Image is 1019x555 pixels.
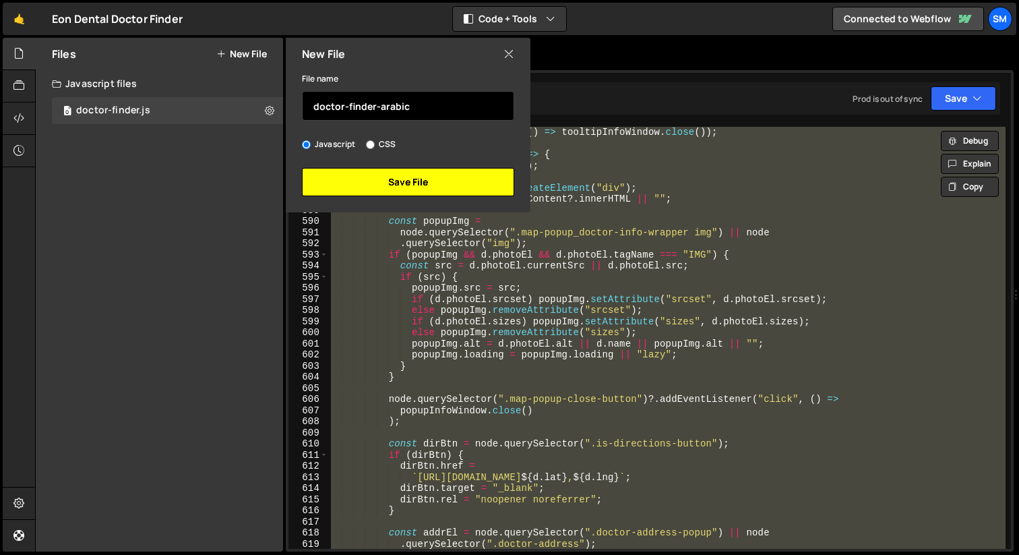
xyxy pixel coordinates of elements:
[288,238,328,250] div: 592
[288,316,328,328] div: 599
[288,272,328,283] div: 595
[52,97,283,124] div: 16556/44997.js
[288,305,328,316] div: 598
[941,131,999,151] button: Debug
[288,494,328,506] div: 615
[52,11,183,27] div: Eon Dental Doctor Finder
[288,327,328,339] div: 600
[288,539,328,550] div: 619
[302,47,345,61] h2: New File
[3,3,36,35] a: 🤙
[931,86,996,111] button: Save
[288,349,328,361] div: 602
[302,140,311,149] input: Javascript
[288,505,328,517] div: 616
[288,394,328,405] div: 606
[76,105,150,117] div: doctor-finder.js
[288,216,328,227] div: 590
[288,483,328,494] div: 614
[36,70,283,97] div: Javascript files
[288,438,328,450] div: 610
[288,294,328,305] div: 597
[288,450,328,461] div: 611
[302,138,356,151] label: Javascript
[453,7,566,31] button: Code + Tools
[288,260,328,272] div: 594
[288,250,328,261] div: 593
[288,283,328,294] div: 596
[288,517,328,528] div: 617
[288,227,328,239] div: 591
[302,72,338,86] label: File name
[288,472,328,484] div: 613
[288,416,328,428] div: 608
[216,49,267,59] button: New File
[288,361,328,372] div: 603
[302,168,514,196] button: Save File
[288,461,328,472] div: 612
[302,91,514,121] input: Name
[988,7,1012,31] a: Sm
[288,527,328,539] div: 618
[853,93,923,105] div: Prod is out of sync
[288,372,328,383] div: 604
[366,140,375,149] input: CSS
[832,7,984,31] a: Connected to Webflow
[288,339,328,350] div: 601
[941,177,999,197] button: Copy
[63,107,71,117] span: 0
[288,405,328,417] div: 607
[52,47,76,61] h2: Files
[288,383,328,395] div: 605
[366,138,396,151] label: CSS
[941,154,999,174] button: Explain
[288,428,328,439] div: 609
